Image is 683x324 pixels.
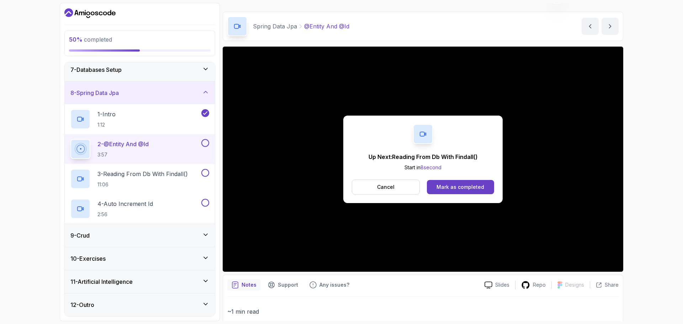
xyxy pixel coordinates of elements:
[305,279,354,291] button: Feedback button
[352,180,420,195] button: Cancel
[427,180,494,194] button: Mark as completed
[565,281,584,288] p: Designs
[420,164,441,170] span: 8 second
[64,7,116,19] a: Dashboard
[97,140,149,148] p: 2 - @Entity And @Id
[278,281,298,288] p: Support
[533,281,546,288] p: Repo
[242,281,256,288] p: Notes
[590,281,619,288] button: Share
[223,47,623,272] iframe: 1 - @Entity and @Id
[97,211,153,218] p: 2:56
[495,281,509,288] p: Slides
[436,184,484,191] div: Mark as completed
[70,109,209,129] button: 1-Intro1:12
[227,279,261,291] button: notes button
[65,247,215,270] button: 10-Exercises
[227,307,619,317] p: ~1 min read
[70,169,209,189] button: 3-Reading From Db With Findall()11:06
[69,36,112,43] span: completed
[319,281,349,288] p: Any issues?
[97,121,116,128] p: 1:12
[70,231,90,240] h3: 9 - Crud
[70,89,119,97] h3: 8 - Spring Data Jpa
[65,224,215,247] button: 9-Crud
[253,22,297,31] p: Spring Data Jpa
[582,18,599,35] button: previous content
[65,270,215,293] button: 11-Artificial Intelligence
[97,200,153,208] p: 4 - Auto Increment Id
[377,184,395,191] p: Cancel
[70,301,94,309] h3: 12 - Outro
[479,281,515,289] a: Slides
[97,181,188,188] p: 11:06
[70,254,106,263] h3: 10 - Exercises
[69,36,83,43] span: 50 %
[97,110,116,118] p: 1 - Intro
[70,277,133,286] h3: 11 - Artificial Intelligence
[65,81,215,104] button: 8-Spring Data Jpa
[97,151,149,158] p: 3:57
[70,65,122,74] h3: 7 - Databases Setup
[264,279,302,291] button: Support button
[369,153,478,161] p: Up Next: Reading From Db With Findall()
[515,281,551,290] a: Repo
[70,139,209,159] button: 2-@Entity And @Id3:57
[605,281,619,288] p: Share
[65,293,215,316] button: 12-Outro
[369,164,478,171] p: Start in
[97,170,188,178] p: 3 - Reading From Db With Findall()
[304,22,349,31] p: @Entity And @Id
[602,18,619,35] button: next content
[70,199,209,219] button: 4-Auto Increment Id2:56
[65,58,215,81] button: 7-Databases Setup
